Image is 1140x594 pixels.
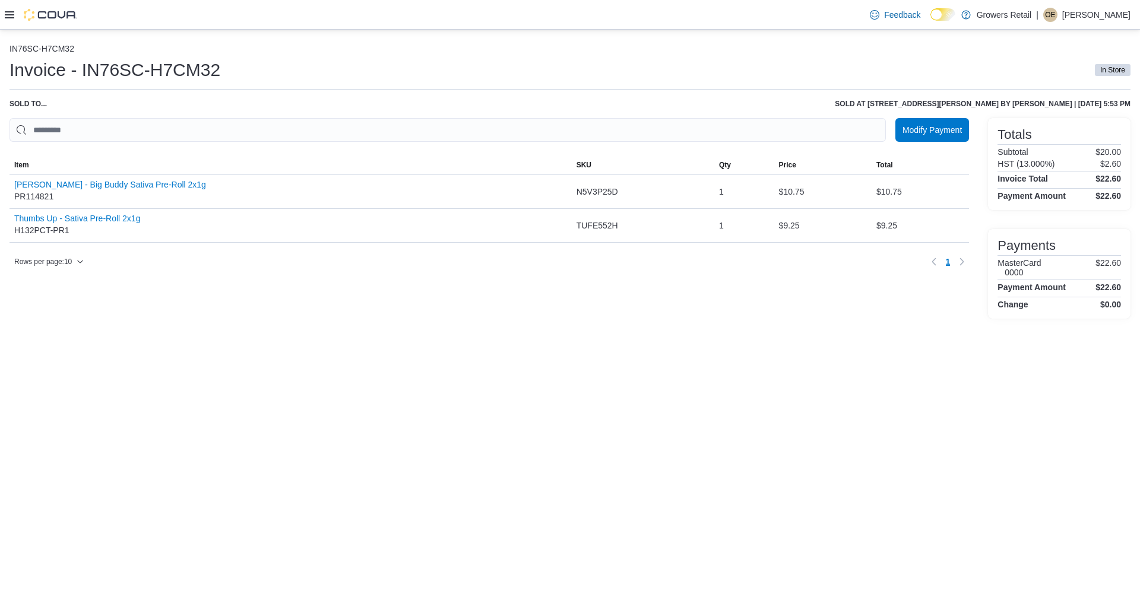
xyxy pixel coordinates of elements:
[9,44,74,53] button: IN76SC-H7CM32
[774,155,872,174] button: Price
[1062,8,1130,22] p: [PERSON_NAME]
[884,9,920,21] span: Feedback
[577,185,618,199] span: N5V3P25D
[997,282,1066,292] h4: Payment Amount
[927,255,941,269] button: Previous page
[872,180,969,204] div: $10.75
[997,191,1066,201] h4: Payment Amount
[997,147,1028,157] h6: Subtotal
[9,155,572,174] button: Item
[835,99,1130,109] h6: Sold at [STREET_ADDRESS][PERSON_NAME] by [PERSON_NAME] | [DATE] 5:53 PM
[997,174,1048,183] h4: Invoice Total
[1095,174,1121,183] h4: $22.60
[9,99,47,109] div: Sold to ...
[774,214,872,237] div: $9.25
[9,58,220,82] h1: Invoice - IN76SC-H7CM32
[577,218,618,233] span: TUFE552H
[997,128,1031,142] h3: Totals
[1100,65,1125,75] span: In Store
[774,180,872,204] div: $10.75
[1100,300,1121,309] h4: $0.00
[779,160,796,170] span: Price
[876,160,893,170] span: Total
[14,180,206,189] button: [PERSON_NAME] - Big Buddy Sativa Pre-Roll 2x1g
[1095,282,1121,292] h4: $22.60
[872,214,969,237] div: $9.25
[1095,258,1121,277] p: $22.60
[577,160,591,170] span: SKU
[872,155,969,174] button: Total
[14,214,140,237] div: H132PCT-PR1
[714,214,774,237] div: 1
[1095,147,1121,157] p: $20.00
[714,155,774,174] button: Qty
[955,255,969,269] button: Next page
[997,239,1056,253] h3: Payments
[1100,159,1121,169] p: $2.60
[865,3,925,27] a: Feedback
[946,256,951,268] span: 1
[14,214,140,223] button: Thumbs Up - Sativa Pre-Roll 2x1g
[997,159,1054,169] h6: HST (13.000%)
[714,180,774,204] div: 1
[24,9,77,21] img: Cova
[997,258,1041,268] h6: MasterCard
[1095,64,1130,76] span: In Store
[941,252,955,271] button: Page 1 of 1
[895,118,969,142] button: Modify Payment
[14,160,29,170] span: Item
[1095,191,1121,201] h4: $22.60
[941,252,955,271] ul: Pagination for table: MemoryTable from EuiInMemoryTable
[9,118,886,142] input: This is a search bar. As you type, the results lower in the page will automatically filter.
[9,44,1130,56] nav: An example of EuiBreadcrumbs
[977,8,1032,22] p: Growers Retail
[1036,8,1038,22] p: |
[1043,8,1057,22] div: Oshane Eccleston
[1045,8,1055,22] span: OE
[9,255,88,269] button: Rows per page:10
[14,180,206,204] div: PR114821
[719,160,731,170] span: Qty
[902,124,962,136] span: Modify Payment
[1005,268,1041,277] h6: 0000
[572,155,714,174] button: SKU
[927,252,970,271] nav: Pagination for table: MemoryTable from EuiInMemoryTable
[997,300,1028,309] h4: Change
[14,257,72,266] span: Rows per page : 10
[930,8,955,21] input: Dark Mode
